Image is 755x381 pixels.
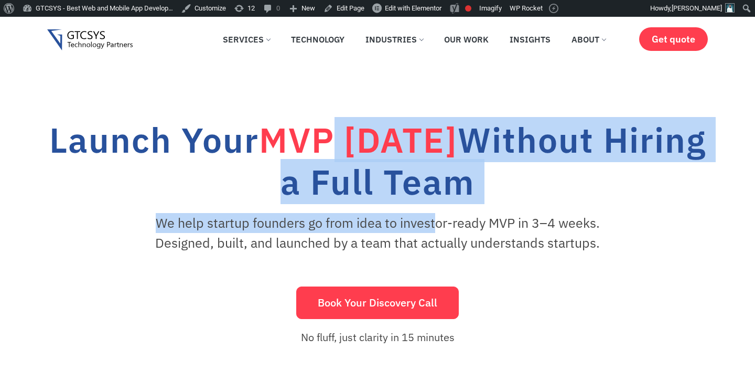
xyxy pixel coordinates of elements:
[385,4,441,12] span: Edit with Elementor
[436,28,497,51] a: Our Work
[502,28,558,51] a: Insights
[283,28,352,51] a: Technology
[215,28,278,51] a: Services
[465,5,471,12] div: Focus keyphrase not set
[47,29,133,51] img: Gtcsys logo
[259,117,458,162] span: MVP [DATE]
[564,28,613,51] a: About
[652,34,695,45] span: Get quote
[133,330,622,345] p: No fluff, just clarity in 15 minutes
[296,287,459,319] button: Book Your Discovery Call
[358,28,431,51] a: Industries
[47,119,708,203] h1: Launch Your Without Hiring a Full Team
[133,213,622,252] p: We help startup founders go from idea to investor-ready MVP in 3–4 weeks. Designed, built, and la...
[672,4,722,12] span: [PERSON_NAME]
[639,27,708,51] a: Get quote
